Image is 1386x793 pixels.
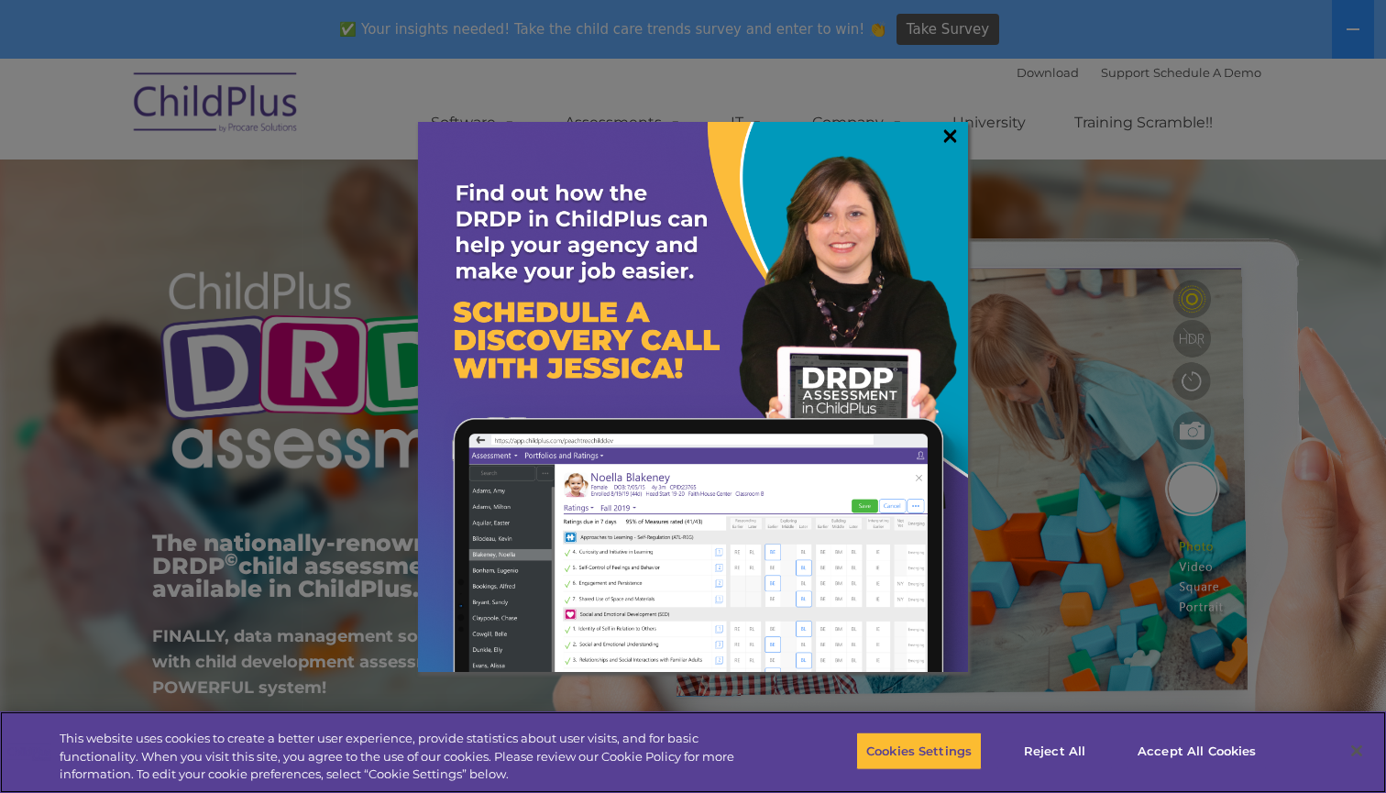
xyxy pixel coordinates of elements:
button: Accept All Cookies [1127,732,1266,770]
div: This website uses cookies to create a better user experience, provide statistics about user visit... [60,730,763,784]
button: Reject All [997,732,1112,770]
button: Cookies Settings [856,732,982,770]
a: × [940,127,961,145]
button: Close [1336,731,1377,771]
